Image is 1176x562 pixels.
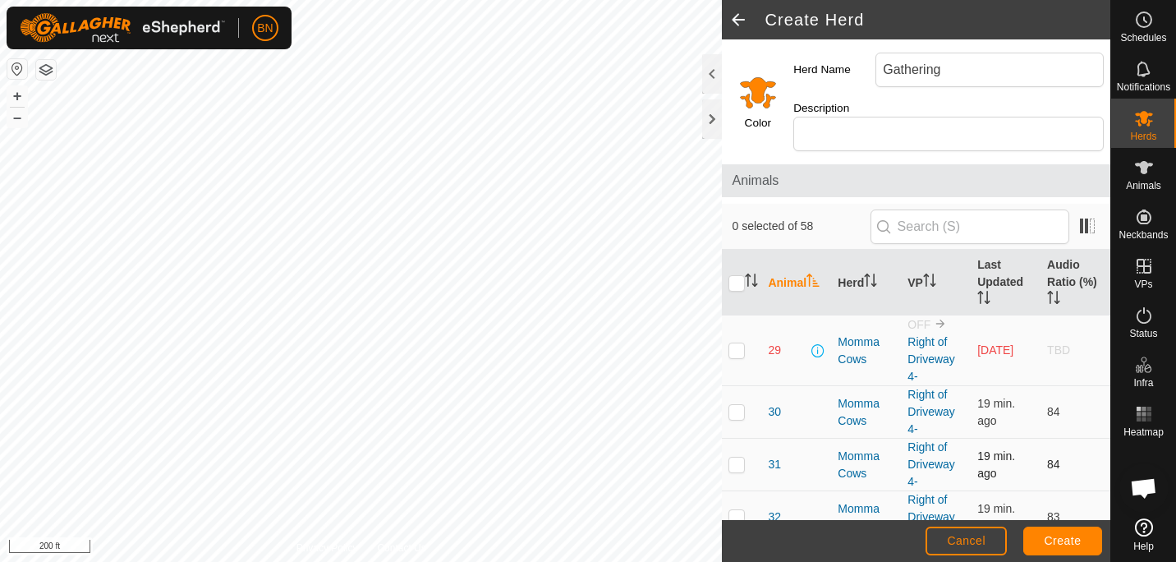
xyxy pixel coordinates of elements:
p-sorticon: Activate to sort [977,293,990,306]
a: Contact Us [377,541,425,555]
div: Open chat [1119,463,1169,513]
p-sorticon: Activate to sort [806,276,820,289]
div: Momma Cows [838,448,894,482]
a: Right of Driveway 4- [907,388,955,435]
span: Aug 22, 2025, 6:30 PM [977,343,1013,357]
th: Animal [761,250,831,316]
button: Cancel [926,527,1007,555]
p-sorticon: Activate to sort [1047,293,1060,306]
button: Create [1023,527,1102,555]
button: Reset Map [7,59,27,79]
span: Animals [1126,181,1161,191]
span: Sep 16, 2025, 9:00 AM [977,502,1015,532]
span: Notifications [1117,82,1170,92]
button: + [7,86,27,106]
a: Right of Driveway 4- [907,335,955,383]
th: Last Updated [971,250,1040,316]
span: Neckbands [1119,230,1168,240]
h2: Create Herd [765,10,1110,30]
th: Audio Ratio (%) [1040,250,1110,316]
label: Color [745,115,771,131]
p-sorticon: Activate to sort [745,276,758,289]
span: VPs [1134,279,1152,289]
button: – [7,108,27,127]
div: Momma Cows [838,395,894,430]
span: Schedules [1120,33,1166,43]
span: TBD [1047,343,1070,357]
img: to [934,317,947,330]
a: Right of Driveway 4- [907,440,955,488]
span: Status [1129,329,1157,339]
a: Right of Driveway 4- [907,493,955,541]
th: VP [901,250,971,316]
span: Animals [732,171,1100,191]
button: Map Layers [36,60,56,80]
label: Herd Name [793,53,875,87]
span: 31 [768,456,781,473]
input: Search (S) [871,210,1069,244]
div: Momma Cows [838,334,894,368]
span: Cancel [947,534,985,547]
span: 30 [768,403,781,421]
span: Herds [1130,131,1156,141]
img: Gallagher Logo [20,13,225,43]
div: Momma Cows [838,500,894,535]
span: 83 [1047,510,1060,523]
label: Description [793,100,875,117]
span: 84 [1047,458,1060,471]
span: 29 [768,342,781,359]
span: Create [1045,534,1082,547]
span: Infra [1133,378,1153,388]
th: Herd [831,250,901,316]
span: OFF [907,318,930,331]
p-sorticon: Activate to sort [923,276,936,289]
span: 0 selected of 58 [732,218,870,235]
a: Privacy Policy [296,541,358,555]
span: Help [1133,541,1154,551]
span: 32 [768,509,781,526]
p-sorticon: Activate to sort [864,276,877,289]
a: Help [1111,512,1176,558]
span: Heatmap [1123,427,1164,437]
span: Sep 16, 2025, 9:00 AM [977,449,1015,480]
span: Sep 16, 2025, 9:00 AM [977,397,1015,427]
span: BN [257,20,273,37]
span: 84 [1047,405,1060,418]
